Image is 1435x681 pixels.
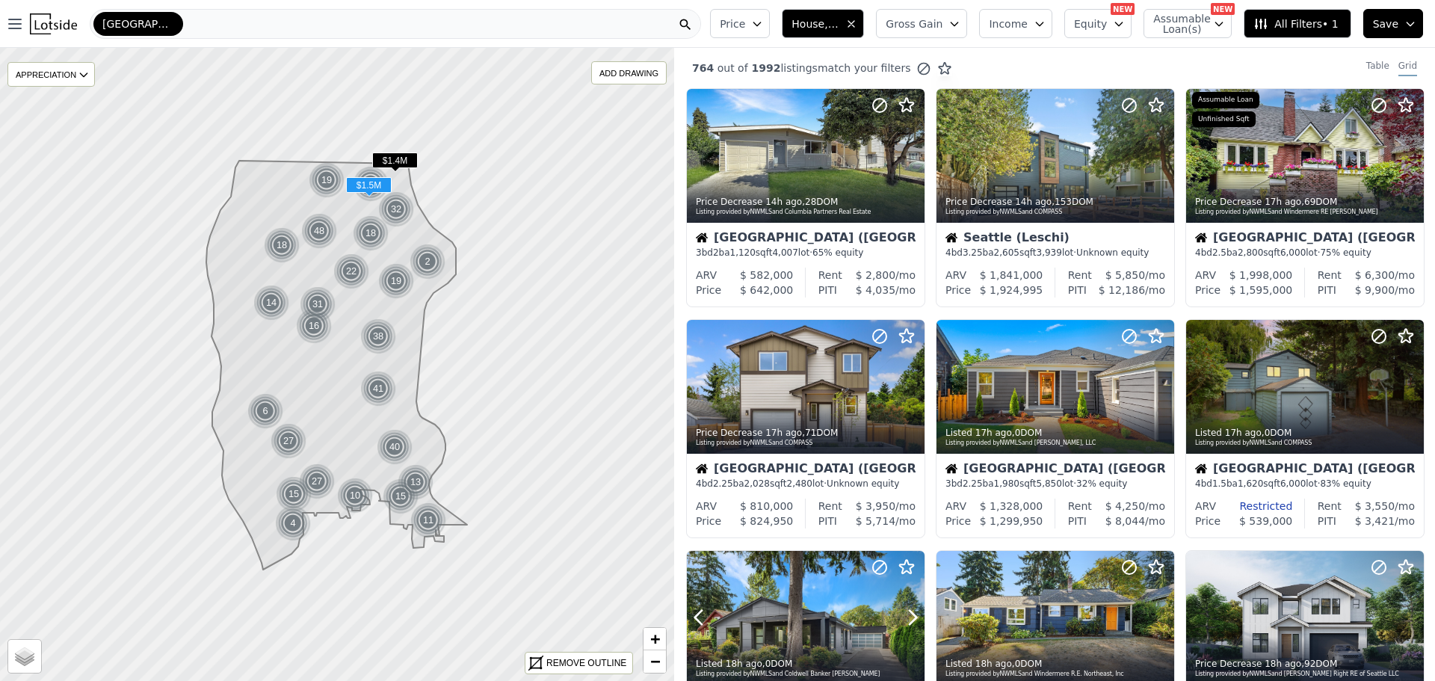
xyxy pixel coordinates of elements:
[1195,247,1415,259] div: 4 bd 2.5 ba sqft lot · 75% equity
[309,162,345,198] div: 19
[1064,9,1132,38] button: Equity
[353,215,389,251] img: g1.png
[1092,268,1165,283] div: /mo
[383,478,419,514] img: g1.png
[1195,268,1216,283] div: ARV
[410,502,447,538] img: g1.png
[253,285,290,321] img: g1.png
[247,393,283,429] div: 6
[945,670,1167,679] div: Listing provided by NWMLS and Windermere R.E. Northeast, Inc
[372,152,418,168] span: $1.4M
[1211,3,1235,15] div: NEW
[7,62,95,87] div: APPRECIATION
[276,476,312,512] img: g1.png
[696,232,708,244] img: House
[818,283,837,298] div: PITI
[1195,232,1415,247] div: [GEOGRAPHIC_DATA] ([GEOGRAPHIC_DATA])
[772,247,797,258] span: 4,007
[945,247,1165,259] div: 4 bd 3.25 ba sqft lot · Unknown equity
[1192,92,1259,108] div: Assumable Loan
[936,88,1173,307] a: Price Decrease 14h ago,153DOMListing provided byNWMLSand COMPASSHouseSeattle (Leschi)4bd3.25ba2,6...
[1238,478,1263,489] span: 1,620
[360,318,397,354] img: g1.png
[1195,439,1416,448] div: Listing provided by NWMLS and COMPASS
[271,423,306,459] div: 27
[1239,515,1292,527] span: $ 539,000
[300,286,336,322] div: 31
[696,196,917,208] div: Price Decrease , 28 DOM
[1099,284,1145,296] span: $ 12,186
[333,253,370,289] img: g1.png
[856,500,895,512] span: $ 3,950
[650,629,660,648] span: +
[936,319,1173,538] a: Listed 17h ago,0DOMListing provided byNWMLSand [PERSON_NAME], LLCHouse[GEOGRAPHIC_DATA] ([GEOGRAP...
[1087,283,1165,298] div: /mo
[360,318,396,354] div: 38
[301,213,338,249] img: g1.png
[696,439,917,448] div: Listing provided by NWMLS and COMPASS
[1144,9,1232,38] button: Assumable Loan(s)
[1195,514,1220,529] div: Price
[271,423,307,459] img: g1.png
[1195,283,1220,298] div: Price
[765,197,802,207] time: 2025-09-19 03:23
[353,166,389,202] img: g1.png
[1280,247,1306,258] span: 6,000
[696,463,916,478] div: [GEOGRAPHIC_DATA] ([GEOGRAPHIC_DATA])
[1195,196,1416,208] div: Price Decrease , 69 DOM
[1265,197,1301,207] time: 2025-09-19 00:19
[1265,659,1301,669] time: 2025-09-18 23:15
[696,514,721,529] div: Price
[377,429,413,465] img: g1.png
[686,319,924,538] a: Price Decrease 17h ago,71DOMListing provided byNWMLSand COMPASSHouse[GEOGRAPHIC_DATA] ([GEOGRAPHI...
[1195,658,1416,670] div: Price Decrease , 92 DOM
[945,499,966,514] div: ARV
[346,177,392,199] div: $1.5M
[744,478,770,489] span: 2,028
[1074,16,1107,31] span: Equity
[1363,9,1423,38] button: Save
[945,514,971,529] div: Price
[696,427,917,439] div: Price Decrease , 71 DOM
[1192,111,1256,128] div: Unfinished Sqft
[945,427,1167,439] div: Listed , 0 DOM
[726,659,762,669] time: 2025-09-18 23:27
[410,244,445,280] div: 2
[980,284,1043,296] span: $ 1,924,995
[301,213,337,249] div: 48
[1068,268,1092,283] div: Rent
[253,285,289,321] div: 14
[1229,269,1293,281] span: $ 1,998,000
[787,478,812,489] span: 2,480
[650,652,660,671] span: −
[740,269,793,281] span: $ 582,000
[1195,463,1415,478] div: [GEOGRAPHIC_DATA] ([GEOGRAPHIC_DATA])
[410,244,446,280] img: g1.png
[1185,88,1423,307] a: Price Decrease 17h ago,69DOMListing provided byNWMLSand Windermere RE [PERSON_NAME]Assumable Loan...
[945,658,1167,670] div: Listed , 0 DOM
[333,253,369,289] div: 22
[837,514,916,529] div: /mo
[377,429,413,465] div: 40
[1342,268,1415,283] div: /mo
[980,500,1043,512] span: $ 1,328,000
[730,247,756,258] span: 1,120
[696,208,917,217] div: Listing provided by NWMLS and Columbia Partners Real Estate
[1068,283,1087,298] div: PITI
[1253,16,1338,31] span: All Filters • 1
[1068,499,1092,514] div: Rent
[994,478,1019,489] span: 1,980
[1195,670,1416,679] div: Listing provided by NWMLS and [PERSON_NAME] Right RE of Seattle LLC
[1355,269,1395,281] span: $ 6,300
[980,269,1043,281] span: $ 1,841,000
[296,308,332,344] div: 16
[696,283,721,298] div: Price
[818,499,842,514] div: Rent
[674,61,952,76] div: out of listings
[818,61,911,76] span: match your filters
[1195,427,1416,439] div: Listed , 0 DOM
[1229,284,1293,296] span: $ 1,595,000
[1280,478,1306,489] span: 6,000
[945,232,1165,247] div: Seattle (Leschi)
[1092,499,1165,514] div: /mo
